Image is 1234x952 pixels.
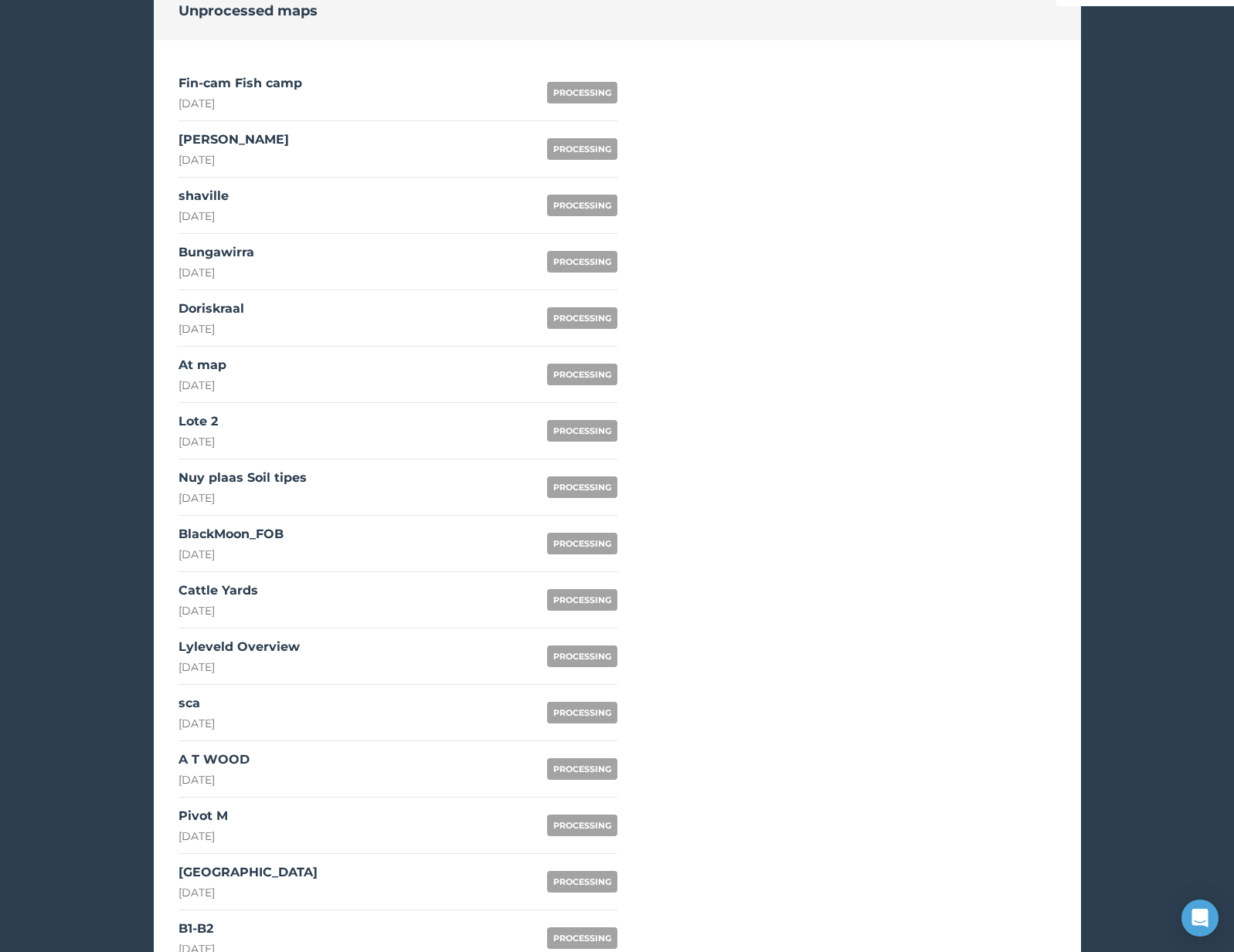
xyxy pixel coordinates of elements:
div: [DATE] [178,96,302,111]
div: PROCESSING [547,420,617,442]
div: [DATE] [178,828,228,844]
div: Open Intercom Messenger [1181,899,1219,937]
div: [DATE] [178,772,250,788]
div: PROCESSING [547,589,617,611]
div: [DATE] [178,603,258,618]
a: Lyleveld Overview[DATE]PROCESSING [178,628,617,685]
a: Doriskraal[DATE]PROCESSING [178,290,617,347]
a: [PERSON_NAME][DATE]PROCESSING [178,121,617,178]
div: PROCESSING [547,758,617,780]
div: [DATE] [178,547,284,562]
div: Pivot M [178,807,228,825]
div: [GEOGRAPHIC_DATA] [178,863,318,882]
div: PROCESSING [547,871,617,893]
div: Doriskraal [178,300,244,318]
div: PROCESSING [547,476,617,498]
a: Nuy plaas Soil tipes[DATE]PROCESSING [178,459,617,516]
div: shaville [178,187,229,205]
div: PROCESSING [547,927,617,949]
div: BlackMoon_FOB [178,525,284,544]
div: Lote 2 [178,412,218,431]
div: Nuy plaas Soil tipes [178,469,307,487]
div: sca [178,694,215,713]
div: [DATE] [178,434,218,449]
div: PROCESSING [547,307,617,329]
div: PROCESSING [547,251,617,273]
div: PROCESSING [547,702,617,723]
div: PROCESSING [547,364,617,385]
a: Fin-cam Fish camp[DATE]PROCESSING [178,65,617,121]
a: Cattle Yards[DATE]PROCESSING [178,572,617,628]
div: [DATE] [178,208,229,224]
div: A T WOOD [178,750,250,769]
div: PROCESSING [547,645,617,667]
div: Lyleveld Overview [178,638,300,656]
div: [DATE] [178,490,307,506]
a: [GEOGRAPHIC_DATA][DATE]PROCESSING [178,854,617,910]
div: At map [178,356,226,374]
a: sca[DATE]PROCESSING [178,685,617,741]
div: PROCESSING [547,815,617,836]
div: [DATE] [178,378,226,393]
div: B1-B2 [178,920,215,938]
div: PROCESSING [547,138,617,160]
div: [PERSON_NAME] [178,130,289,149]
div: Cattle Yards [178,581,258,600]
a: Bungawirra[DATE]PROCESSING [178,234,617,290]
div: [DATE] [178,152,289,168]
div: Bungawirra [178,243,254,262]
a: Pivot M[DATE]PROCESSING [178,798,617,854]
a: Lote 2[DATE]PROCESSING [178,403,617,459]
div: [DATE] [178,321,244,337]
div: PROCESSING [547,195,617,216]
div: [DATE] [178,885,318,900]
div: PROCESSING [547,82,617,103]
a: BlackMoon_FOB[DATE]PROCESSING [178,516,617,572]
a: At map[DATE]PROCESSING [178,347,617,403]
div: PROCESSING [547,533,617,554]
div: [DATE] [178,265,254,280]
a: shaville[DATE]PROCESSING [178,178,617,234]
div: Fin-cam Fish camp [178,74,302,93]
div: [DATE] [178,716,215,731]
a: A T WOOD[DATE]PROCESSING [178,741,617,798]
div: [DATE] [178,659,300,675]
